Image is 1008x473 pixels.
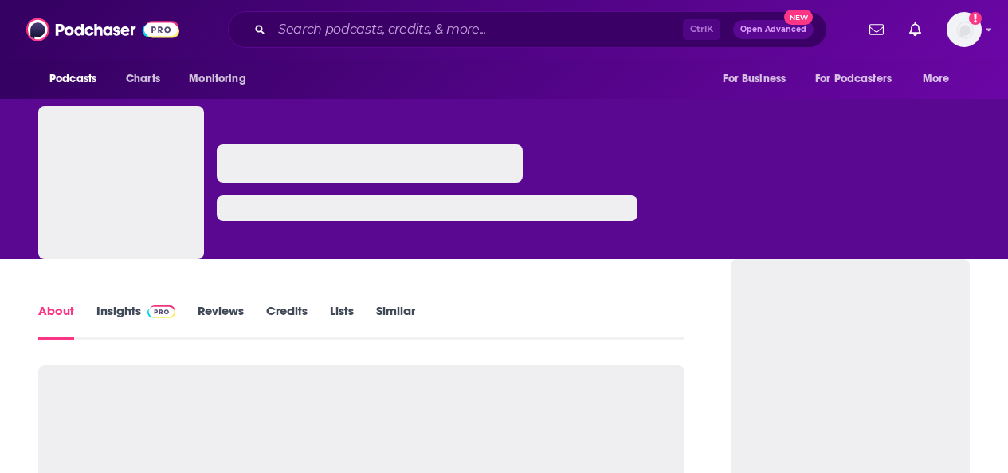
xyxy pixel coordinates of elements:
input: Search podcasts, credits, & more... [272,17,683,42]
a: Reviews [198,303,244,340]
img: Podchaser Pro [147,305,175,318]
a: Lists [330,303,354,340]
span: For Podcasters [815,68,892,90]
span: Charts [126,68,160,90]
span: New [784,10,813,25]
img: User Profile [947,12,982,47]
a: Show notifications dropdown [863,16,890,43]
span: For Business [723,68,786,90]
button: open menu [805,64,915,94]
a: Charts [116,64,170,94]
button: open menu [38,64,117,94]
button: open menu [712,64,806,94]
a: InsightsPodchaser Pro [96,303,175,340]
a: Similar [376,303,415,340]
span: Logged in as mtraynor [947,12,982,47]
svg: Add a profile image [969,12,982,25]
span: Open Advanced [740,26,806,34]
img: Podchaser - Follow, Share and Rate Podcasts [26,14,179,45]
button: open menu [178,64,266,94]
span: Monitoring [189,68,245,90]
div: Search podcasts, credits, & more... [228,11,827,48]
span: More [923,68,950,90]
button: Show profile menu [947,12,982,47]
button: open menu [912,64,970,94]
a: Credits [266,303,308,340]
span: Ctrl K [683,19,720,40]
span: Podcasts [49,68,96,90]
a: About [38,303,74,340]
a: Show notifications dropdown [903,16,928,43]
button: Open AdvancedNew [733,20,814,39]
